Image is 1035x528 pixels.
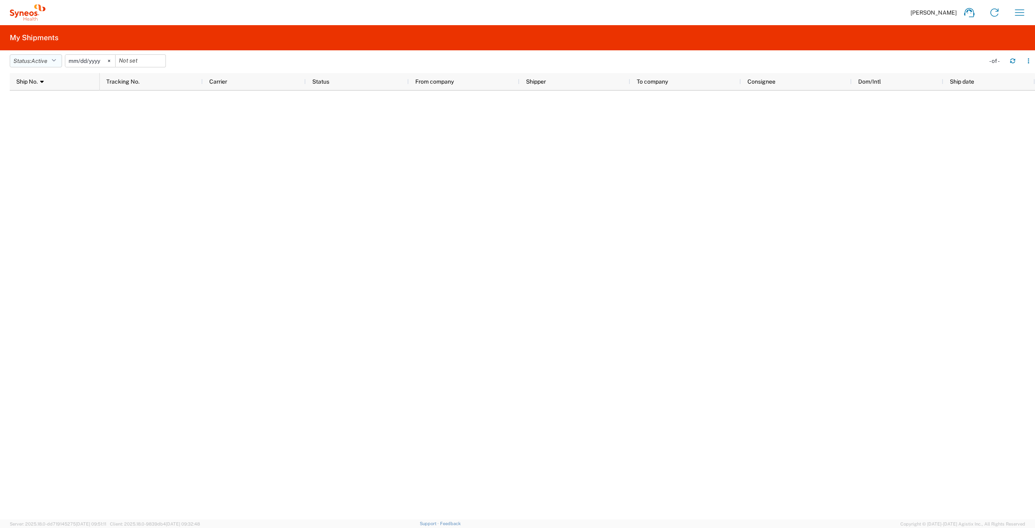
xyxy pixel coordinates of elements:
[415,78,454,85] span: From company
[65,55,115,67] input: Not set
[747,78,775,85] span: Consignee
[858,78,881,85] span: Dom/Intl
[106,78,140,85] span: Tracking No.
[76,522,106,526] span: [DATE] 09:51:11
[312,78,329,85] span: Status
[209,78,227,85] span: Carrier
[10,522,106,526] span: Server: 2025.18.0-dd719145275
[526,78,546,85] span: Shipper
[900,520,1025,528] span: Copyright © [DATE]-[DATE] Agistix Inc., All Rights Reserved
[950,78,974,85] span: Ship date
[637,78,668,85] span: To company
[420,521,440,526] a: Support
[110,522,200,526] span: Client: 2025.18.0-9839db4
[31,58,47,64] span: Active
[910,9,957,16] span: [PERSON_NAME]
[116,55,165,67] input: Not set
[440,521,461,526] a: Feedback
[10,54,62,67] button: Status:Active
[166,522,200,526] span: [DATE] 09:32:48
[989,57,1003,65] div: - of -
[10,33,58,43] h2: My Shipments
[16,78,38,85] span: Ship No.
